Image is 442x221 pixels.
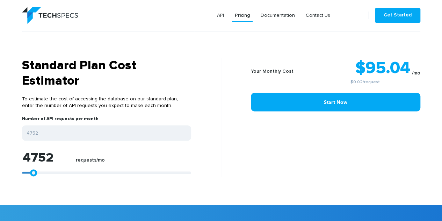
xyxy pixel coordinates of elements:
img: logo [22,7,78,24]
strong: $95.04 [355,60,411,77]
h3: Standard Plan Cost Estimator [22,58,191,89]
a: $0.02 [350,80,363,84]
b: Your Monthly Cost [251,69,294,74]
a: API [214,9,227,22]
a: Documentation [258,9,298,22]
a: Get Started [375,8,420,23]
sub: /mo [412,71,420,76]
label: requests/mo [76,157,105,166]
label: Number of API requests per month [22,116,99,125]
small: /request [310,80,420,84]
a: Contact Us [303,9,333,22]
p: To estimate the cost of accessing the database on our standard plan, enter the number of API requ... [22,89,191,116]
a: Pricing [232,9,253,22]
a: Start Now [251,93,420,111]
input: Enter your expected number of API requests [22,125,191,141]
